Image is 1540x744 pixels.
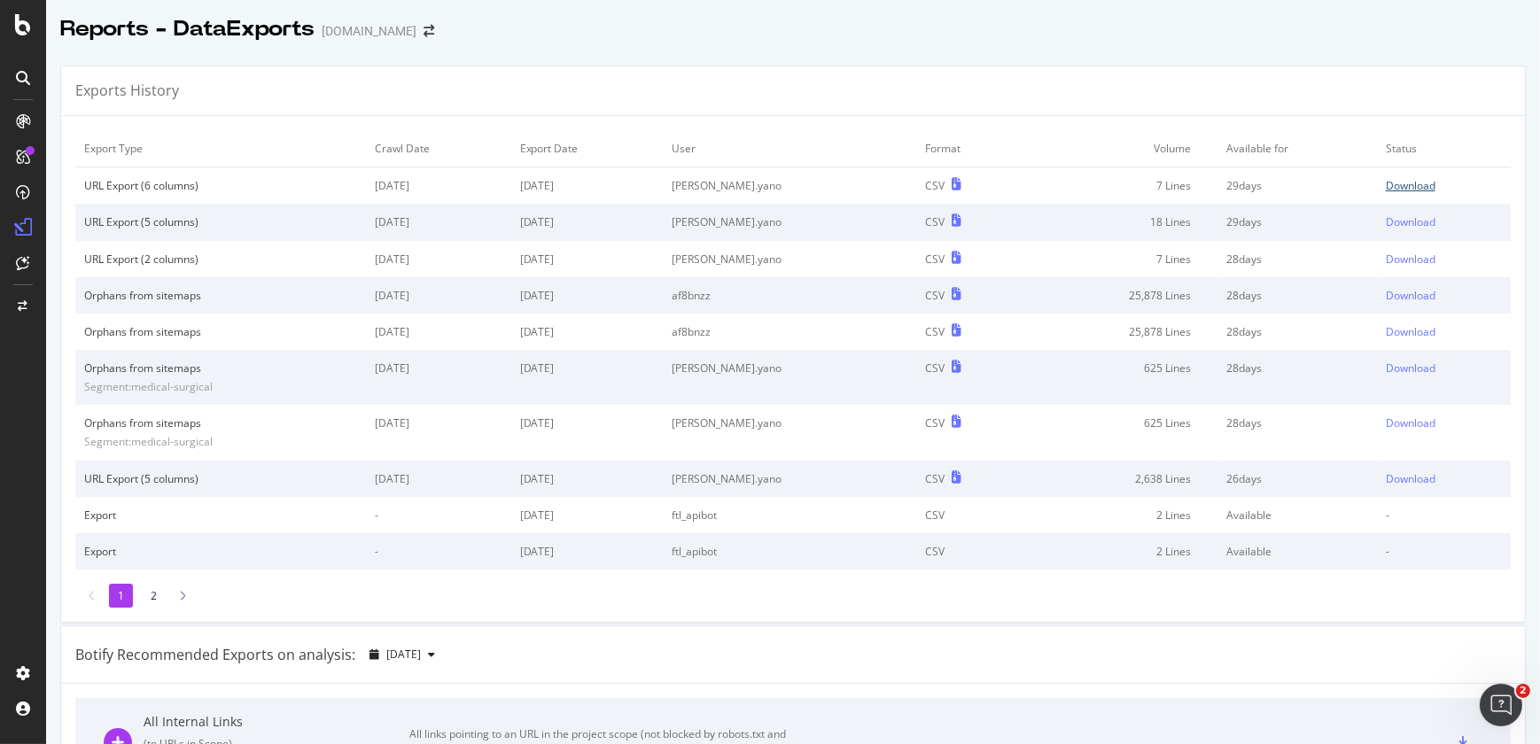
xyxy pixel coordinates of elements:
[663,405,917,460] td: [PERSON_NAME].yano
[663,497,917,533] td: ftl_apibot
[511,405,663,460] td: [DATE]
[144,713,409,731] div: All Internal Links
[511,461,663,497] td: [DATE]
[1377,533,1511,570] td: -
[511,130,663,167] td: Export Date
[916,130,1023,167] td: Format
[1386,288,1502,303] a: Download
[366,167,510,205] td: [DATE]
[366,277,510,314] td: [DATE]
[1386,252,1502,267] a: Download
[1024,204,1218,240] td: 18 Lines
[663,277,917,314] td: af8bnzz
[322,22,416,40] div: [DOMAIN_NAME]
[142,584,166,608] li: 2
[84,544,357,559] div: Export
[1377,130,1511,167] td: Status
[84,471,357,486] div: URL Export (5 columns)
[84,379,357,394] div: Segment: medical-surgical
[84,252,357,267] div: URL Export (2 columns)
[1218,461,1377,497] td: 26 days
[925,324,945,339] div: CSV
[1386,415,1435,430] div: Download
[1386,415,1502,430] a: Download
[1024,461,1218,497] td: 2,638 Lines
[386,647,421,662] span: 2025 Sep. 19th
[1024,350,1218,405] td: 625 Lines
[60,14,315,44] div: Reports - DataExports
[366,461,510,497] td: [DATE]
[84,415,357,430] div: Orphans from sitemaps
[75,81,179,101] div: Exports History
[366,350,510,405] td: [DATE]
[1024,533,1218,570] td: 2 Lines
[366,497,510,533] td: -
[84,178,357,193] div: URL Export (6 columns)
[84,288,357,303] div: Orphans from sitemaps
[511,167,663,205] td: [DATE]
[1516,684,1530,698] span: 2
[925,178,945,193] div: CSV
[366,241,510,277] td: [DATE]
[1386,360,1502,376] a: Download
[109,584,133,608] li: 1
[424,25,434,37] div: arrow-right-arrow-left
[1386,471,1502,486] a: Download
[1386,252,1435,267] div: Download
[1024,241,1218,277] td: 7 Lines
[1386,360,1435,376] div: Download
[1024,130,1218,167] td: Volume
[84,324,357,339] div: Orphans from sitemaps
[1218,350,1377,405] td: 28 days
[1386,214,1435,229] div: Download
[925,288,945,303] div: CSV
[663,130,917,167] td: User
[1218,130,1377,167] td: Available for
[1386,471,1435,486] div: Download
[75,645,355,665] div: Botify Recommended Exports on analysis:
[84,434,357,449] div: Segment: medical-surgical
[925,471,945,486] div: CSV
[511,497,663,533] td: [DATE]
[366,130,510,167] td: Crawl Date
[362,640,442,669] button: [DATE]
[925,252,945,267] div: CSV
[511,350,663,405] td: [DATE]
[1218,277,1377,314] td: 28 days
[925,360,945,376] div: CSV
[663,533,917,570] td: ftl_apibot
[511,277,663,314] td: [DATE]
[925,415,945,430] div: CSV
[1386,324,1435,339] div: Download
[663,167,917,205] td: [PERSON_NAME].yano
[1024,277,1218,314] td: 25,878 Lines
[1218,314,1377,350] td: 28 days
[1024,167,1218,205] td: 7 Lines
[84,360,357,376] div: Orphans from sitemaps
[1218,241,1377,277] td: 28 days
[511,314,663,350] td: [DATE]
[663,350,917,405] td: [PERSON_NAME].yano
[1377,497,1511,533] td: -
[1024,314,1218,350] td: 25,878 Lines
[1480,684,1522,726] iframe: Intercom live chat
[511,533,663,570] td: [DATE]
[1024,497,1218,533] td: 2 Lines
[916,533,1023,570] td: CSV
[366,314,510,350] td: [DATE]
[366,204,510,240] td: [DATE]
[663,314,917,350] td: af8bnzz
[511,204,663,240] td: [DATE]
[1386,178,1435,193] div: Download
[1386,288,1435,303] div: Download
[1227,508,1368,523] div: Available
[84,508,357,523] div: Export
[511,241,663,277] td: [DATE]
[916,497,1023,533] td: CSV
[366,533,510,570] td: -
[1024,405,1218,460] td: 625 Lines
[1386,178,1502,193] a: Download
[663,461,917,497] td: [PERSON_NAME].yano
[1227,544,1368,559] div: Available
[366,405,510,460] td: [DATE]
